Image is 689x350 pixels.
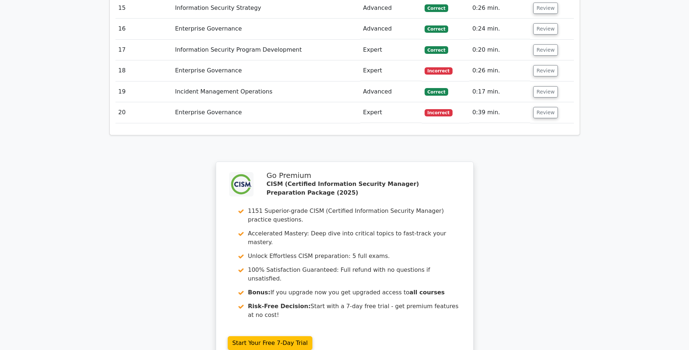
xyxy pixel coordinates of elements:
button: Review [533,65,558,76]
td: Enterprise Governance [172,102,360,123]
td: 0:20 min. [469,40,530,60]
span: Correct [425,46,448,53]
button: Review [533,107,558,118]
td: Enterprise Governance [172,19,360,39]
span: Correct [425,4,448,12]
td: Incident Management Operations [172,81,360,102]
td: 16 [115,19,172,39]
span: Correct [425,88,448,95]
td: 17 [115,40,172,60]
td: 0:17 min. [469,81,530,102]
td: Expert [360,40,422,60]
td: Information Security Program Development [172,40,360,60]
td: 18 [115,60,172,81]
span: Correct [425,25,448,33]
span: Incorrect [425,67,453,75]
td: Advanced [360,81,422,102]
td: 0:24 min. [469,19,530,39]
td: 20 [115,102,172,123]
button: Review [533,3,558,14]
td: 0:39 min. [469,102,530,123]
td: Expert [360,102,422,123]
button: Review [533,23,558,35]
td: 0:26 min. [469,60,530,81]
button: Review [533,44,558,56]
td: Expert [360,60,422,81]
td: Enterprise Governance [172,60,360,81]
span: Incorrect [425,109,453,116]
button: Review [533,86,558,98]
td: Advanced [360,19,422,39]
td: 19 [115,81,172,102]
a: Start Your Free 7-Day Trial [228,336,313,350]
